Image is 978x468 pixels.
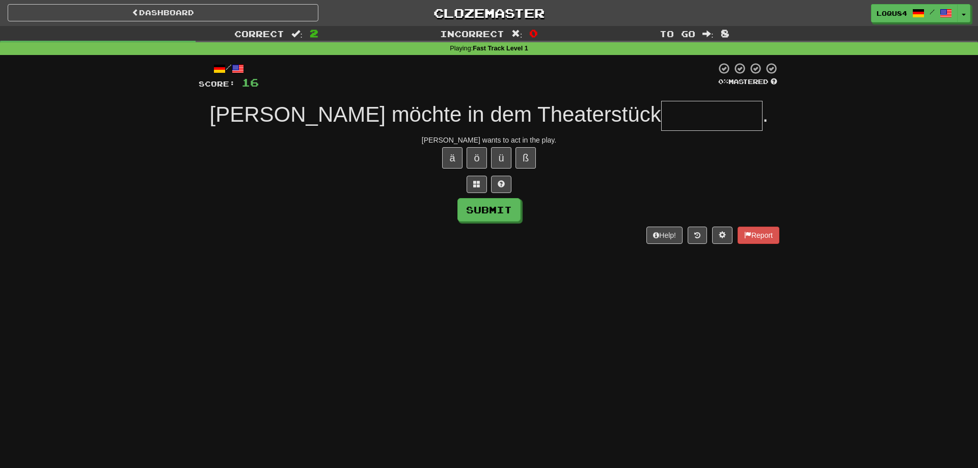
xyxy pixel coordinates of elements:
[763,102,769,126] span: .
[646,227,683,244] button: Help!
[210,102,661,126] span: [PERSON_NAME] möchte in dem Theaterstück
[467,147,487,169] button: ö
[440,29,504,39] span: Incorrect
[199,62,259,75] div: /
[871,4,958,22] a: loqu84 /
[702,30,714,38] span: :
[738,227,779,244] button: Report
[310,27,318,39] span: 2
[491,176,511,193] button: Single letter hint - you only get 1 per sentence and score half the points! alt+h
[718,77,728,86] span: 0 %
[511,30,523,38] span: :
[8,4,318,21] a: Dashboard
[442,147,463,169] button: ä
[199,79,235,88] span: Score:
[688,227,707,244] button: Round history (alt+y)
[334,4,644,22] a: Clozemaster
[473,45,528,52] strong: Fast Track Level 1
[491,147,511,169] button: ü
[457,198,521,222] button: Submit
[877,9,907,18] span: loqu84
[721,27,729,39] span: 8
[234,29,284,39] span: Correct
[660,29,695,39] span: To go
[467,176,487,193] button: Switch sentence to multiple choice alt+p
[930,8,935,15] span: /
[291,30,303,38] span: :
[199,135,779,145] div: [PERSON_NAME] wants to act in the play.
[241,76,259,89] span: 16
[515,147,536,169] button: ß
[716,77,779,87] div: Mastered
[529,27,538,39] span: 0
